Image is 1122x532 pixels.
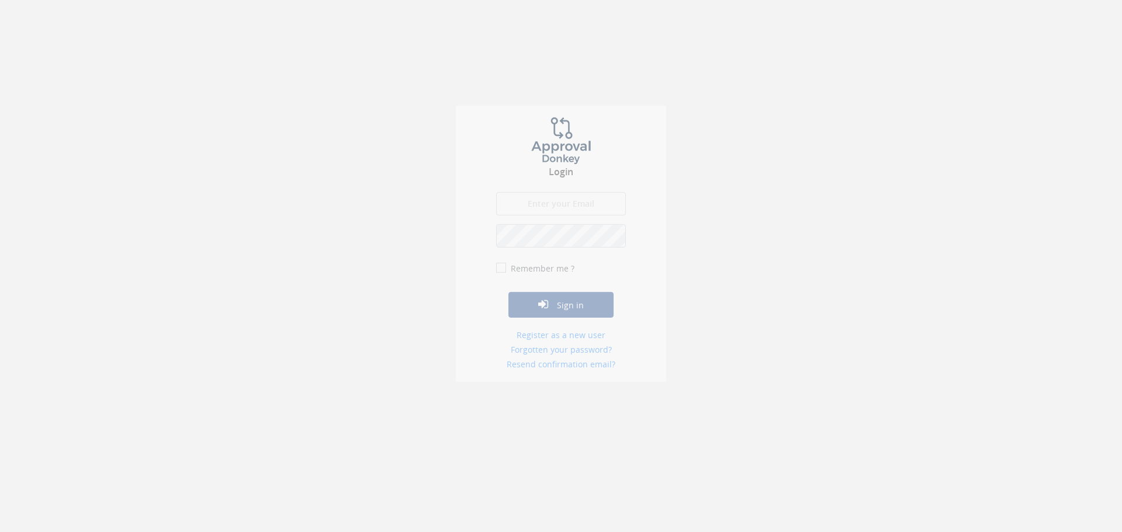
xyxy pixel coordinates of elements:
[496,336,626,347] a: Register as a new user
[496,199,626,222] input: Enter your Email
[508,269,574,281] label: Remember me ?
[517,124,605,171] img: logo.png
[496,350,626,362] a: Forgotten your password?
[456,173,666,184] h3: Login
[508,298,614,324] button: Sign in
[496,365,626,377] a: Resend confirmation email?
